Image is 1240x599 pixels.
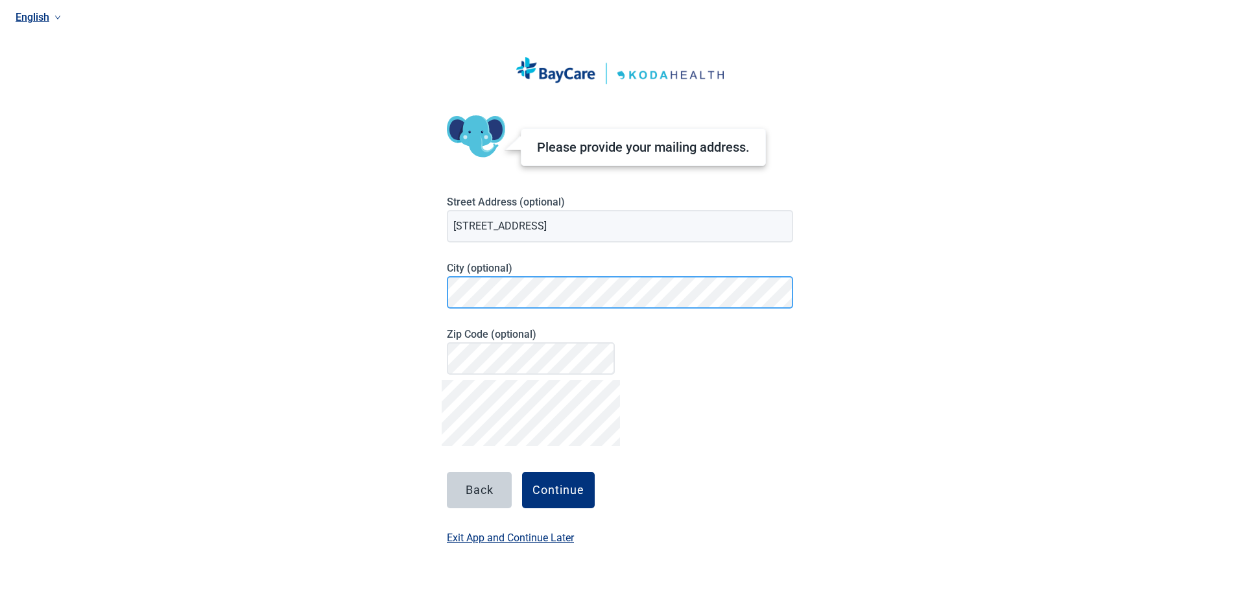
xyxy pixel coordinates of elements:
[447,196,793,208] label: Street Address (optional)
[447,472,512,508] button: Back
[522,472,595,508] button: Continue
[466,484,494,497] div: Back
[54,14,61,21] span: down
[447,328,615,340] label: Zip Code (optional)
[447,262,793,274] label: City (optional)
[447,530,574,546] label: Exit App and Continue Later
[532,484,584,497] div: Continue
[537,139,750,155] div: Please provide your mailing address.
[516,57,724,84] img: Koda Health
[10,6,1224,28] a: Current language: English
[447,529,574,572] button: Exit App and Continue Later
[447,108,505,166] img: Koda Elephant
